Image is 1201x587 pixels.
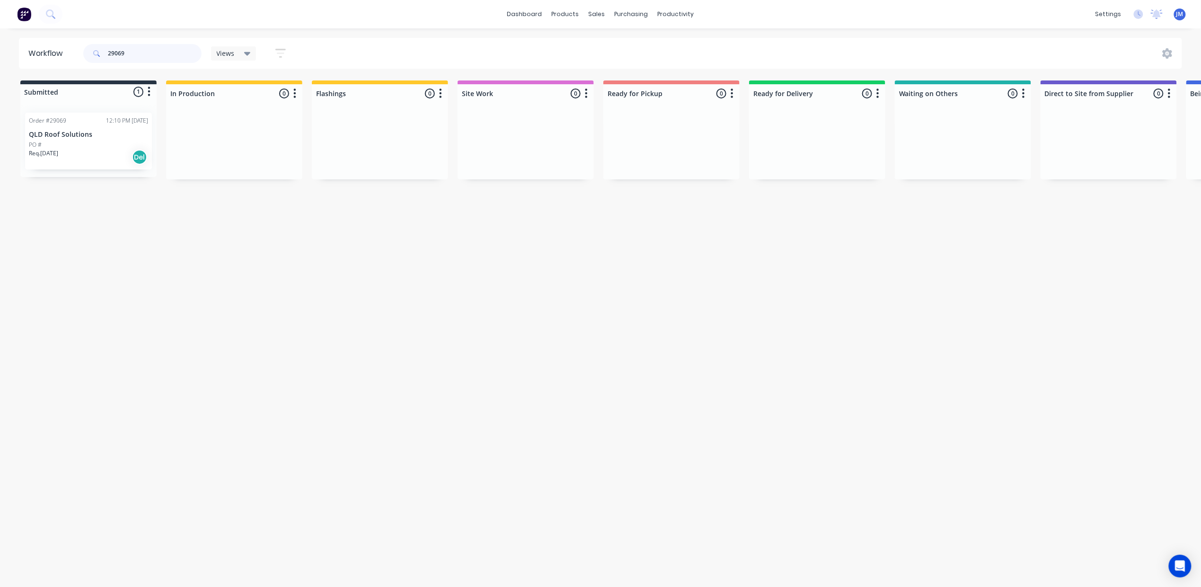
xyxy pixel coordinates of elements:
p: Req. [DATE] [29,149,58,158]
div: Workflow [28,48,67,59]
div: sales [584,7,610,21]
div: Order #2906912:10 PM [DATE]QLD Roof SolutionsPO #Req.[DATE]Del [25,113,152,169]
img: Factory [17,7,31,21]
div: Open Intercom Messenger [1169,555,1192,578]
div: Del [132,150,147,165]
div: products [547,7,584,21]
div: purchasing [610,7,653,21]
p: QLD Roof Solutions [29,131,148,139]
div: Order #29069 [29,116,66,125]
span: JM [1176,10,1183,18]
input: Search for orders... [108,44,202,63]
span: Views [217,48,235,58]
p: PO # [29,141,42,149]
a: dashboard [503,7,547,21]
div: 12:10 PM [DATE] [106,116,148,125]
div: settings [1091,7,1126,21]
div: productivity [653,7,699,21]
